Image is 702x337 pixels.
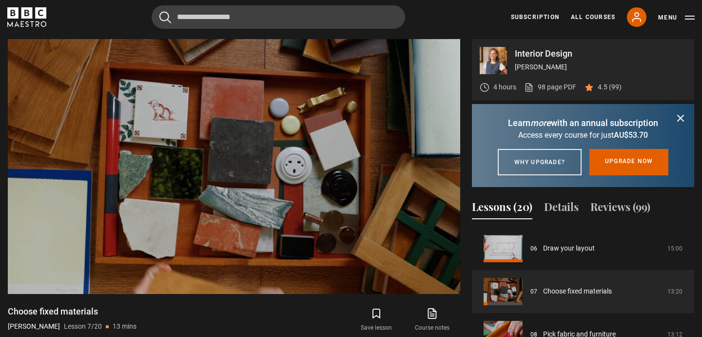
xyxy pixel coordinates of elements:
[590,199,650,219] button: Reviews (99)
[598,82,622,92] p: 4.5 (99)
[571,13,615,21] a: All Courses
[511,13,559,21] a: Subscription
[530,118,551,128] i: more
[152,5,405,29] input: Search
[515,62,686,72] p: [PERSON_NAME]
[7,7,46,27] svg: BBC Maestro
[64,321,102,332] p: Lesson 7/20
[484,129,682,141] p: Access every course for just
[515,49,686,58] p: Interior Design
[349,306,404,334] button: Save lesson
[524,82,576,92] a: 98 page PDF
[543,286,612,296] a: Choose fixed materials
[614,130,648,140] span: AU$53.70
[8,39,460,294] video-js: Video Player
[493,82,516,92] p: 4 hours
[544,199,579,219] button: Details
[484,116,682,129] p: Learn with an annual subscription
[113,321,136,332] p: 13 mins
[589,149,668,175] a: Upgrade now
[543,243,595,253] a: Draw your layout
[405,306,460,334] a: Course notes
[658,13,695,22] button: Toggle navigation
[159,11,171,23] button: Submit the search query
[8,306,136,317] h1: Choose fixed materials
[8,321,60,332] p: [PERSON_NAME]
[498,149,582,175] a: Why upgrade?
[472,199,532,219] button: Lessons (20)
